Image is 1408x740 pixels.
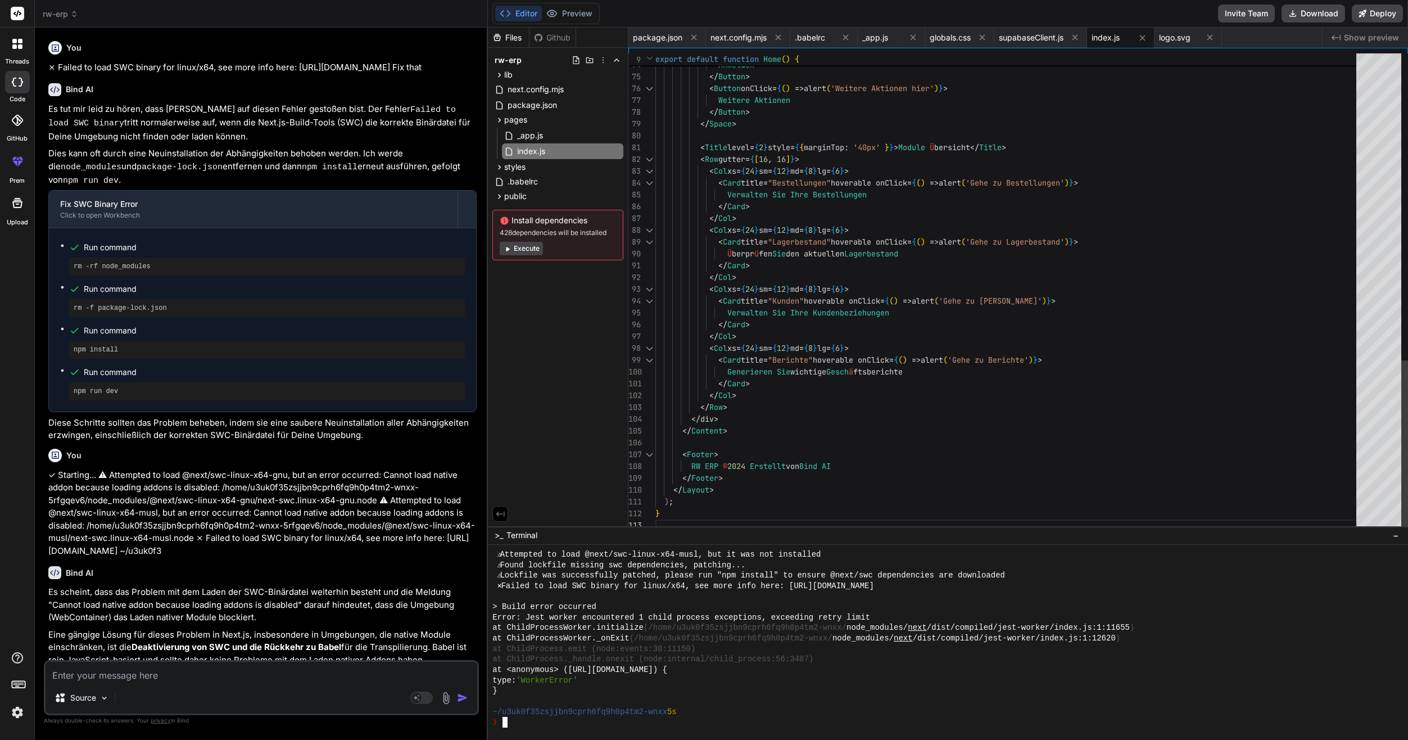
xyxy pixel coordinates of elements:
[754,142,759,152] span: {
[934,296,939,306] span: (
[714,225,727,235] span: Col
[808,166,813,176] span: 8
[777,166,786,176] span: 12
[754,249,759,259] span: ü
[768,296,804,306] span: "Kunden"
[628,307,641,319] div: 95
[795,54,799,64] span: {
[754,284,759,294] span: }
[732,272,736,282] span: >
[628,236,641,248] div: 89
[844,225,849,235] span: >
[831,225,835,235] span: {
[736,284,741,294] span: =
[628,272,641,283] div: 92
[930,142,934,152] span: Ü
[504,114,527,125] span: pages
[768,237,831,247] span: "Lagerbestand"
[826,284,831,294] span: =
[745,154,750,164] span: =
[727,249,732,259] span: Ü
[500,228,616,237] span: 428 dependencies will be installed
[718,71,745,82] span: Button
[628,118,641,130] div: 79
[912,296,934,306] span: alert
[63,176,119,186] code: npm run dev
[628,283,641,295] div: 93
[768,178,831,188] span: "Bestellungen"
[529,32,576,43] div: Github
[903,296,912,306] span: =>
[1352,4,1403,22] button: Deploy
[500,215,616,226] span: Install dependencies
[939,296,1042,306] span: 'Gehe zu [PERSON_NAME]'
[1069,237,1074,247] span: }
[628,165,641,177] div: 83
[504,69,513,80] span: lib
[831,166,835,176] span: {
[912,237,916,247] span: {
[718,178,723,188] span: <
[1042,296,1047,306] span: )
[799,225,804,235] span: =
[516,145,546,158] span: index.js
[898,142,925,152] span: Module
[759,284,768,294] span: sm
[723,237,741,247] span: Card
[1092,32,1120,43] span: index.js
[966,237,1065,247] span: 'Gehe zu Lagerbestand'
[7,218,28,227] label: Upload
[516,129,544,142] span: _app.js
[709,225,714,235] span: <
[710,32,767,43] span: next.config.mjs
[804,296,880,306] span: hoverable onClick
[921,178,925,188] span: )
[817,284,826,294] span: lg
[1069,178,1074,188] span: }
[642,83,657,94] div: Click to collapse the range.
[718,107,745,117] span: Button
[709,83,714,93] span: <
[718,296,723,306] span: <
[723,54,759,64] span: function
[628,295,641,307] div: 94
[772,284,777,294] span: {
[714,284,727,294] span: Col
[754,225,759,235] span: }
[772,83,777,93] span: =
[768,142,790,152] span: style
[759,249,772,259] span: fen
[790,166,799,176] span: md
[642,165,657,177] div: Click to collapse the range.
[1391,526,1401,544] button: −
[642,236,657,248] div: Click to collapse the range.
[826,225,831,235] span: =
[628,154,641,165] div: 82
[741,178,763,188] span: title
[907,178,912,188] span: =
[48,103,477,143] p: Es tut mir leid zu hören, dass [PERSON_NAME] auf diesen Fehler gestoßen bist. Der Fehler tritt no...
[1344,32,1399,43] span: Show preview
[759,166,768,176] span: sm
[506,175,539,188] span: .babelrc
[628,260,641,272] div: 91
[655,54,682,64] span: export
[723,178,741,188] span: Card
[718,154,745,164] span: gutter
[718,213,732,223] span: Col
[74,304,460,313] pre: rm -f package-lock.json
[750,142,754,152] span: =
[1074,237,1078,247] span: >
[66,84,93,95] h6: Bind AI
[880,296,885,306] span: =
[700,119,709,129] span: </
[10,176,25,186] label: prem
[808,225,813,235] span: 8
[1393,530,1399,541] span: −
[60,198,446,210] div: Fix SWC Binary Error
[831,178,907,188] span: hoverable onClick
[745,71,750,82] span: >
[628,248,641,260] div: 90
[732,213,736,223] span: >
[727,308,768,318] span: Verwalten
